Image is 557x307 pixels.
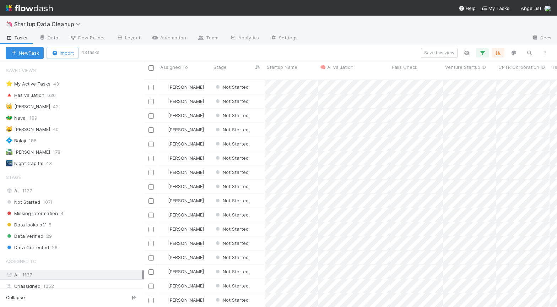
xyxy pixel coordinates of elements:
[148,241,154,246] input: Toggle Row Selected
[161,269,167,274] img: avatar_01e2500d-3195-4c29-b276-1cde86660094.png
[14,21,84,28] span: Startup Data Cleanup
[70,34,105,41] span: Flow Builder
[168,226,204,232] span: [PERSON_NAME]
[161,212,167,218] img: avatar_01e2500d-3195-4c29-b276-1cde86660094.png
[6,160,13,166] span: 🌃
[46,232,52,241] span: 29
[161,126,204,133] div: [PERSON_NAME]
[214,254,249,260] span: Not Started
[161,283,167,289] img: avatar_01e2500d-3195-4c29-b276-1cde86660094.png
[47,47,79,59] button: Import
[6,34,28,41] span: Tasks
[214,169,249,176] div: Not Started
[81,49,99,56] small: 43 tasks
[6,254,37,268] span: Assigned To
[168,141,204,147] span: [PERSON_NAME]
[214,282,249,289] div: Not Started
[526,33,557,44] a: Docs
[214,84,249,90] span: Not Started
[214,254,249,261] div: Not Started
[267,64,297,71] span: Startup Name
[6,114,27,122] div: Naval
[6,232,43,241] span: Data Verified
[213,64,227,71] span: Stage
[146,33,192,44] a: Automation
[148,213,154,218] input: Toggle Row Selected
[6,170,21,184] span: Stage
[148,170,154,175] input: Toggle Row Selected
[6,270,142,279] div: All
[161,113,167,118] img: avatar_01e2500d-3195-4c29-b276-1cde86660094.png
[498,64,545,71] span: CPTR Corporation ID
[214,127,249,132] span: Not Started
[148,284,154,289] input: Toggle Row Selected
[6,198,40,207] span: Not Started
[49,220,52,229] span: 5
[214,98,249,105] div: Not Started
[214,183,249,189] span: Not Started
[22,272,32,278] span: 1137
[214,169,249,175] span: Not Started
[214,113,249,118] span: Not Started
[161,127,167,132] img: avatar_01e2500d-3195-4c29-b276-1cde86660094.png
[161,197,204,204] div: [PERSON_NAME]
[161,84,167,90] img: avatar_01e2500d-3195-4c29-b276-1cde86660094.png
[6,148,50,157] div: [PERSON_NAME]
[6,92,13,98] span: 🔺
[161,169,167,175] img: avatar_01e2500d-3195-4c29-b276-1cde86660094.png
[214,226,249,232] span: Not Started
[214,283,249,289] span: Not Started
[214,197,249,204] div: Not Started
[148,127,154,133] input: Toggle Row Selected
[214,198,249,203] span: Not Started
[544,5,551,12] img: avatar_01e2500d-3195-4c29-b276-1cde86660094.png
[148,227,154,232] input: Toggle Row Selected
[459,5,476,12] div: Help
[214,225,249,232] div: Not Started
[161,154,204,161] div: [PERSON_NAME]
[161,254,167,260] img: avatar_01e2500d-3195-4c29-b276-1cde86660094.png
[168,155,204,161] span: [PERSON_NAME]
[6,282,142,291] div: Unassigned
[6,103,13,109] span: 👑
[161,225,204,232] div: [PERSON_NAME]
[161,240,167,246] img: avatar_01e2500d-3195-4c29-b276-1cde86660094.png
[111,33,146,44] a: Layout
[421,48,458,58] button: Save this view
[6,186,142,195] div: All
[168,212,204,218] span: [PERSON_NAME]
[148,298,154,303] input: Toggle Row Selected
[6,137,13,143] span: 💠
[161,226,167,232] img: avatar_01e2500d-3195-4c29-b276-1cde86660094.png
[214,126,249,133] div: Not Started
[214,212,249,218] span: Not Started
[6,136,26,145] div: Balaji
[160,64,188,71] span: Assigned To
[6,63,36,77] span: Saved Views
[214,141,249,147] span: Not Started
[6,91,44,100] div: Has valuation
[168,297,204,303] span: [PERSON_NAME]
[6,159,43,168] div: Night Capital
[161,254,204,261] div: [PERSON_NAME]
[214,269,249,274] span: Not Started
[161,98,167,104] img: avatar_01e2500d-3195-4c29-b276-1cde86660094.png
[192,33,224,44] a: Team
[214,268,249,275] div: Not Started
[214,112,249,119] div: Not Started
[47,91,63,100] span: 630
[161,83,204,91] div: [PERSON_NAME]
[6,126,13,132] span: 😸
[168,183,204,189] span: [PERSON_NAME]
[148,65,154,71] input: Toggle All Rows Selected
[168,198,204,203] span: [PERSON_NAME]
[148,269,154,275] input: Toggle Row Selected
[161,112,204,119] div: [PERSON_NAME]
[53,102,66,111] span: 42
[29,136,44,145] span: 186
[6,47,44,59] button: NewTask
[161,155,167,161] img: avatar_01e2500d-3195-4c29-b276-1cde86660094.png
[6,243,49,252] span: Data Corrected
[6,295,25,301] span: Collapse
[161,183,204,190] div: [PERSON_NAME]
